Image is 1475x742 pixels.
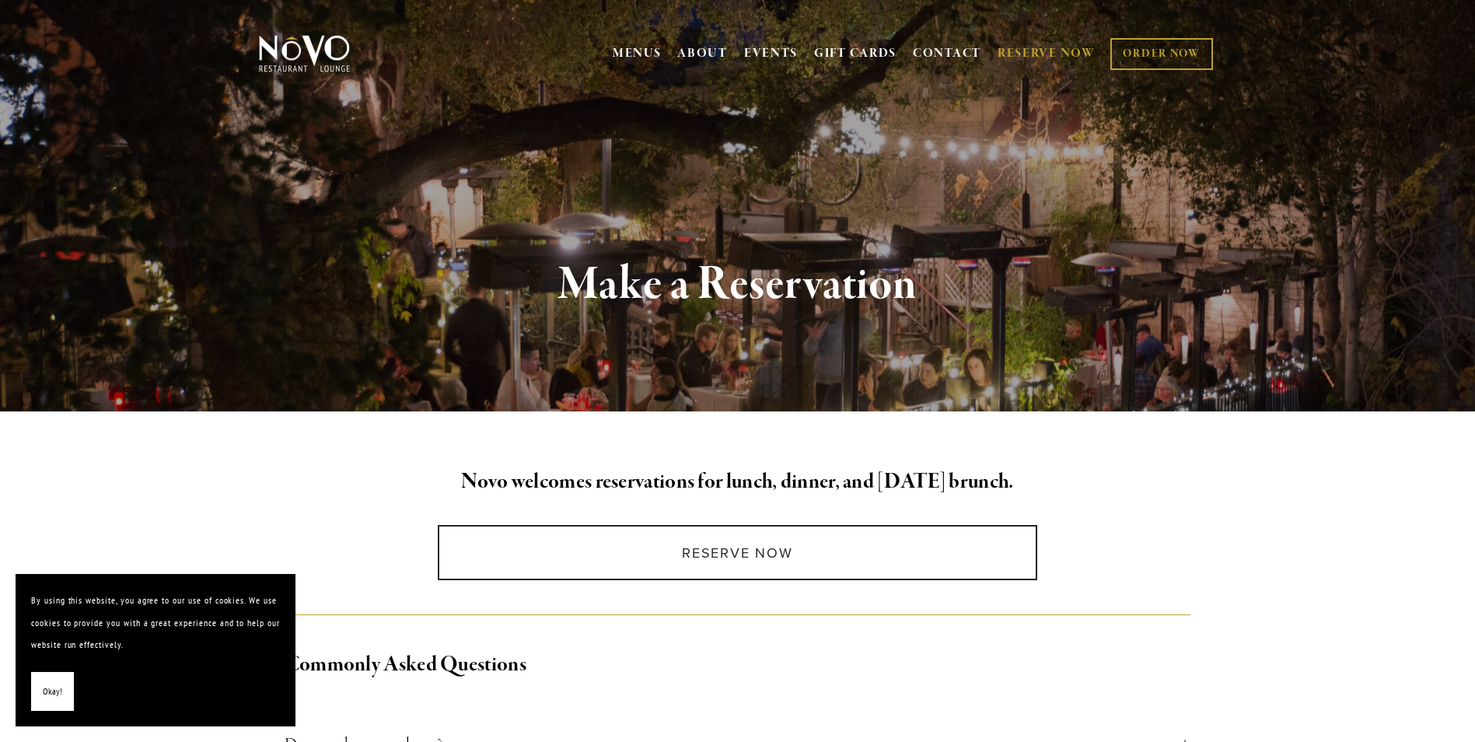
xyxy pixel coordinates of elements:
[256,34,353,73] img: Novo Restaurant &amp; Lounge
[285,466,1191,499] h2: Novo welcomes reservations for lunch, dinner, and [DATE] brunch.
[31,672,74,712] button: Okay!
[43,681,62,703] span: Okay!
[913,39,981,68] a: CONTACT
[16,574,295,726] section: Cookie banner
[744,46,798,61] a: EVENTS
[438,525,1037,580] a: Reserve Now
[1110,38,1212,70] a: ORDER NOW
[677,46,728,61] a: ABOUT
[998,39,1096,68] a: RESERVE NOW
[31,590,280,656] p: By using this website, you agree to our use of cookies. We use cookies to provide you with a grea...
[814,39,897,68] a: GIFT CARDS
[613,46,662,61] a: MENUS
[285,649,1191,681] h2: Commonly Asked Questions
[558,255,917,314] strong: Make a Reservation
